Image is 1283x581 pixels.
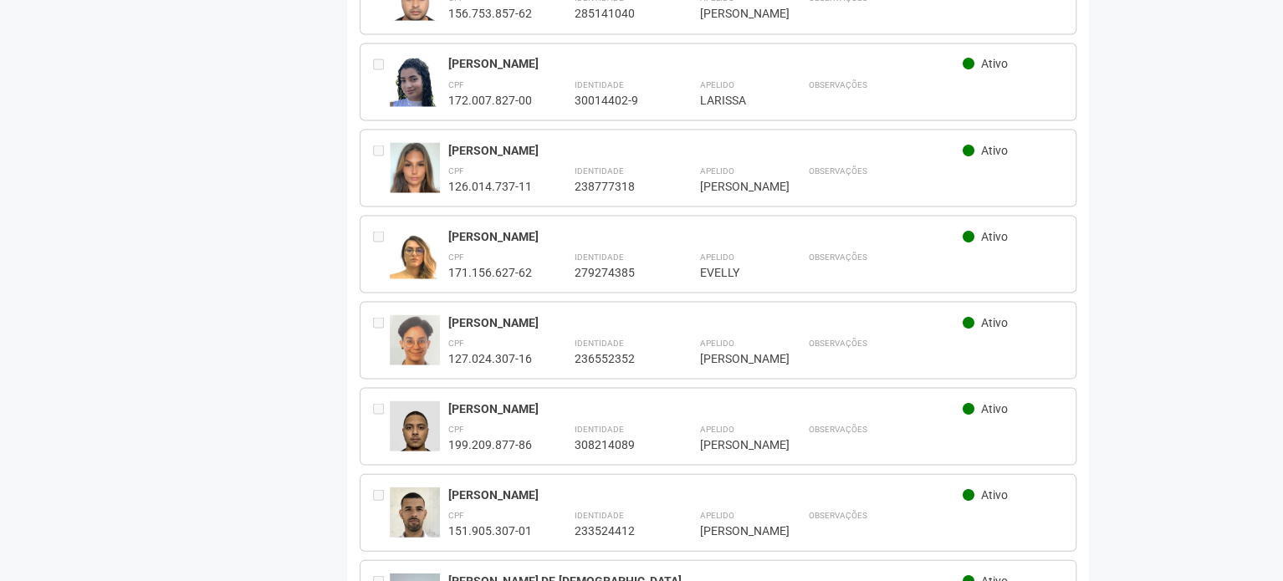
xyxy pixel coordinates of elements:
strong: Identidade [574,166,623,175]
img: user.jpg [390,228,440,294]
strong: Observações [808,166,866,175]
span: Ativo [981,57,1008,70]
div: Entre em contato com a Aministração para solicitar o cancelamento ou 2a via [373,487,390,538]
strong: Identidade [574,252,623,261]
div: [PERSON_NAME] [699,350,766,365]
div: [PERSON_NAME] [448,142,963,157]
strong: Apelido [699,166,734,175]
div: 238777318 [574,178,657,193]
div: [PERSON_NAME] [699,6,766,21]
span: Ativo [981,401,1008,415]
strong: CPF [448,166,464,175]
div: 285141040 [574,6,657,21]
img: user.jpg [390,400,440,466]
strong: CPF [448,79,464,89]
strong: Apelido [699,79,734,89]
img: user.jpg [390,142,440,207]
strong: Identidade [574,424,623,433]
div: Entre em contato com a Aministração para solicitar o cancelamento ou 2a via [373,314,390,365]
div: 236552352 [574,350,657,365]
div: [PERSON_NAME] [448,228,963,243]
strong: Observações [808,510,866,519]
div: [PERSON_NAME] [448,400,963,415]
strong: Observações [808,252,866,261]
div: Entre em contato com a Aministração para solicitar o cancelamento ou 2a via [373,228,390,279]
div: [PERSON_NAME] [699,178,766,193]
div: 279274385 [574,264,657,279]
div: LARISSA [699,92,766,107]
strong: Identidade [574,510,623,519]
div: Entre em contato com a Aministração para solicitar o cancelamento ou 2a via [373,142,390,193]
div: 199.209.877-86 [448,436,532,451]
div: [PERSON_NAME] [699,522,766,538]
div: EVELLY [699,264,766,279]
strong: Apelido [699,510,734,519]
strong: Observações [808,338,866,347]
strong: CPF [448,510,464,519]
div: [PERSON_NAME] [448,314,963,329]
span: Ativo [981,315,1008,329]
strong: CPF [448,252,464,261]
div: 308214089 [574,436,657,451]
strong: Observações [808,424,866,433]
strong: CPF [448,338,464,347]
div: [PERSON_NAME] [699,436,766,451]
div: 151.905.307-01 [448,522,532,538]
strong: Identidade [574,79,623,89]
strong: Apelido [699,252,734,261]
strong: CPF [448,424,464,433]
strong: Apelido [699,424,734,433]
span: Ativo [981,229,1008,242]
img: user.jpg [390,314,440,381]
div: [PERSON_NAME] [448,56,963,71]
div: [PERSON_NAME] [448,487,963,502]
div: 172.007.827-00 [448,92,532,107]
strong: Apelido [699,338,734,347]
div: 156.753.857-62 [448,6,532,21]
div: 171.156.627-62 [448,264,532,279]
div: 127.024.307-16 [448,350,532,365]
div: Entre em contato com a Aministração para solicitar o cancelamento ou 2a via [373,56,390,107]
img: user.jpg [390,487,440,553]
strong: Observações [808,79,866,89]
img: user.jpg [390,56,440,120]
div: Entre em contato com a Aministração para solicitar o cancelamento ou 2a via [373,400,390,451]
span: Ativo [981,487,1008,501]
span: Ativo [981,143,1008,156]
div: 233524412 [574,522,657,538]
div: 30014402-9 [574,92,657,107]
strong: Identidade [574,338,623,347]
div: 126.014.737-11 [448,178,532,193]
